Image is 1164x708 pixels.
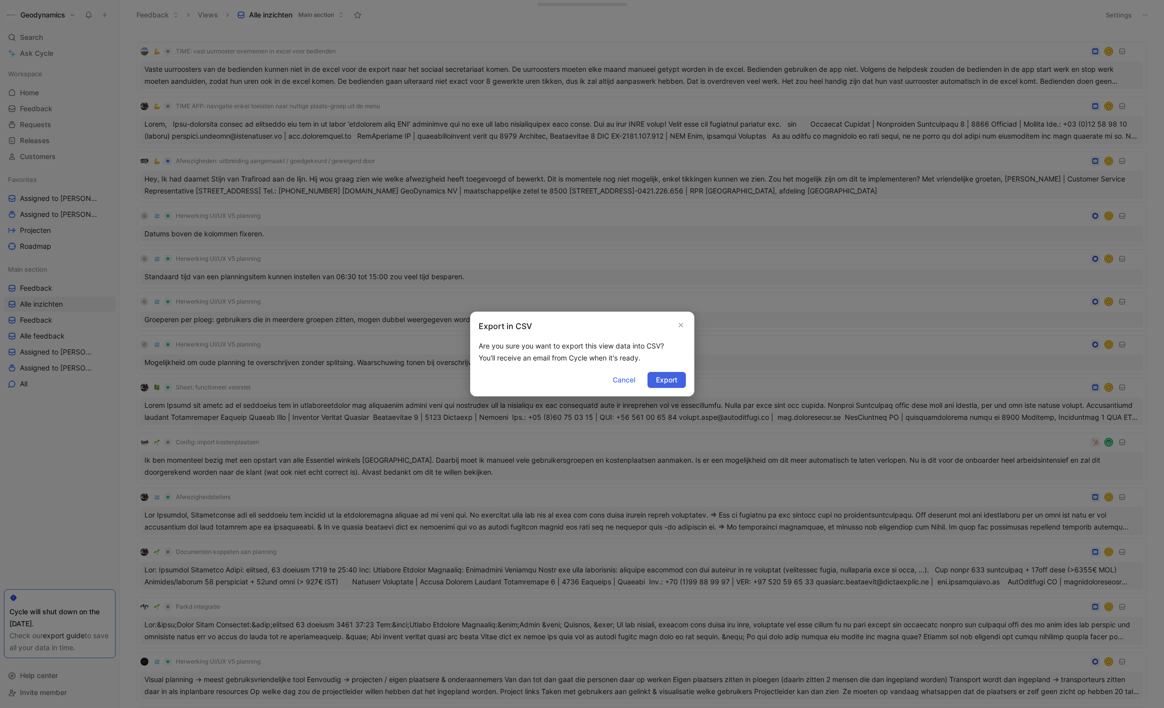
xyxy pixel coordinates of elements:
[656,374,677,386] span: Export
[479,340,686,364] div: Are you sure you want to export this view data into CSV? You'll receive an email from Cycle when ...
[604,372,644,388] button: Cancel
[613,374,635,386] span: Cancel
[479,320,532,332] h2: Export in CSV
[647,372,686,388] button: Export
